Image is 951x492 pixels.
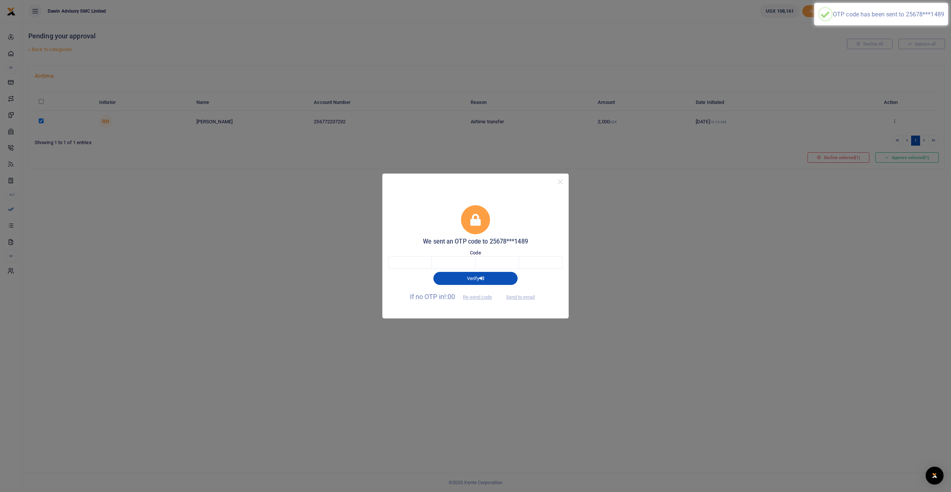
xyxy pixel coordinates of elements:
label: Code [470,249,481,257]
span: If no OTP in [410,293,499,301]
span: !:00 [444,293,455,301]
button: Close [555,177,566,187]
div: OTP code has been sent to 25678***1489 [833,11,944,18]
h5: We sent an OTP code to 25678***1489 [388,238,563,245]
button: Verify [433,272,518,285]
div: Open Intercom Messenger [926,467,944,485]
